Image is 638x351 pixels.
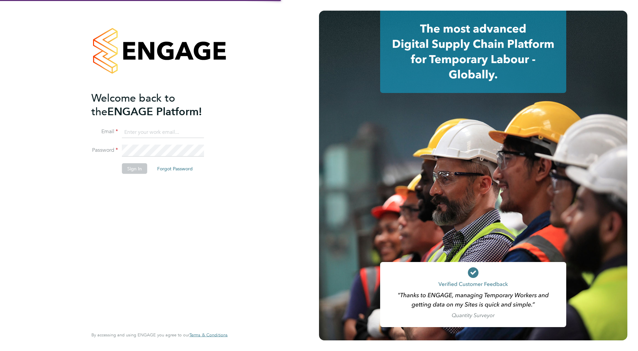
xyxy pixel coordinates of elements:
label: Password [91,147,118,154]
span: Terms & Conditions [189,332,228,338]
span: Welcome back to the [91,91,175,118]
h2: ENGAGE Platform! [91,91,221,118]
input: Enter your work email... [122,126,204,138]
button: Forgot Password [152,163,198,174]
button: Sign In [122,163,147,174]
label: Email [91,128,118,135]
span: By accessing and using ENGAGE you agree to our [91,332,228,338]
a: Terms & Conditions [189,332,228,338]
